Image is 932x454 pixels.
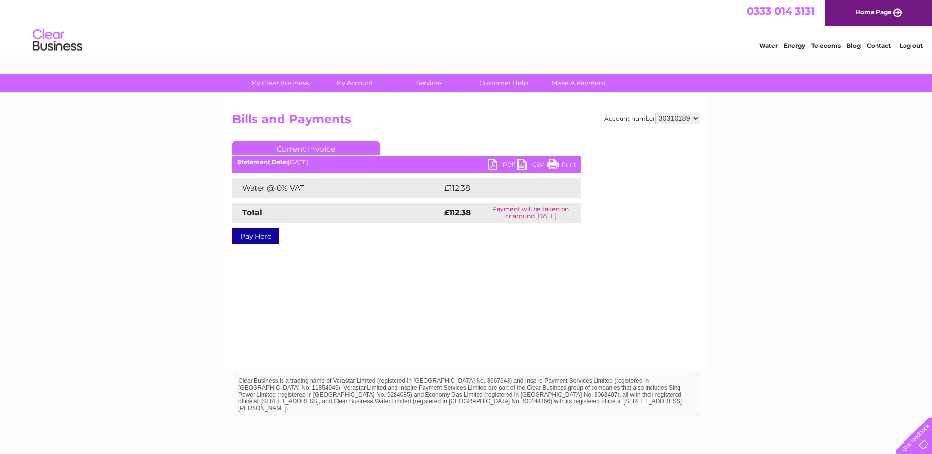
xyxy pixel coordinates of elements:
strong: £112.38 [444,208,471,217]
a: Blog [847,42,861,49]
div: Clear Business is a trading name of Verastar Limited (registered in [GEOGRAPHIC_DATA] No. 3667643... [234,5,699,48]
a: Make A Payment [538,74,619,92]
a: Current Invoice [232,141,380,155]
a: Services [389,74,470,92]
a: Energy [784,42,805,49]
a: PDF [488,159,517,173]
div: Account number [604,113,700,124]
td: Payment will be taken on or around [DATE] [480,203,581,223]
td: £112.38 [442,178,562,198]
a: My Account [314,74,395,92]
div: [DATE] [232,159,581,166]
a: Water [759,42,778,49]
a: 0333 014 3131 [747,5,815,17]
a: Print [547,159,576,173]
a: My Clear Business [239,74,320,92]
img: logo.png [32,26,83,56]
a: Log out [900,42,923,49]
td: Water @ 0% VAT [232,178,442,198]
a: Telecoms [811,42,841,49]
a: Customer Help [463,74,544,92]
a: Contact [867,42,891,49]
strong: Total [242,208,262,217]
a: Pay Here [232,228,279,244]
a: CSV [517,159,547,173]
b: Statement Date: [237,158,288,166]
h2: Bills and Payments [232,113,700,131]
